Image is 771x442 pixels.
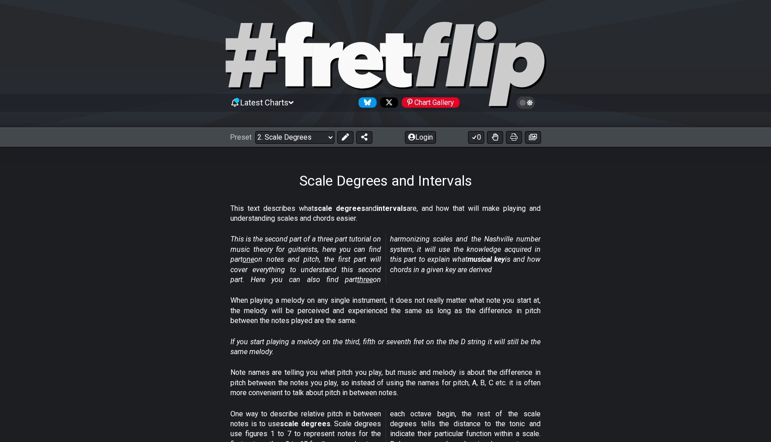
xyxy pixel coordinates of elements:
a: Follow #fretflip at X [376,97,398,108]
strong: scale degrees [314,204,365,213]
strong: intervals [376,204,407,213]
button: Print [506,131,522,144]
h1: Scale Degrees and Intervals [299,172,472,189]
p: When playing a melody on any single instrument, it does not really matter what note you start at,... [230,296,541,326]
button: Share Preset [356,131,372,144]
em: This is the second part of a three part tutorial on music theory for guitarists, here you can fin... [230,235,541,284]
div: Chart Gallery [402,97,459,108]
button: Create image [525,131,541,144]
a: Follow #fretflip at Bluesky [355,97,376,108]
button: Login [405,131,436,144]
strong: musical key [468,255,505,264]
p: This text describes what and are, and how that will make playing and understanding scales and cho... [230,204,541,224]
span: one [243,255,254,264]
a: #fretflip at Pinterest [398,97,459,108]
button: 0 [468,131,484,144]
em: If you start playing a melody on the third, fifth or seventh fret on the the D string it will sti... [230,337,541,356]
span: Toggle light / dark theme [521,99,531,107]
span: Latest Charts [240,98,289,107]
select: Preset [255,131,335,144]
span: three [357,275,373,284]
span: Preset [230,133,252,141]
button: Edit Preset [337,131,353,144]
p: Note names are telling you what pitch you play, but music and melody is about the difference in p... [230,368,541,398]
strong: scale degrees [280,419,330,428]
button: Toggle Dexterity for all fretkits [487,131,503,144]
